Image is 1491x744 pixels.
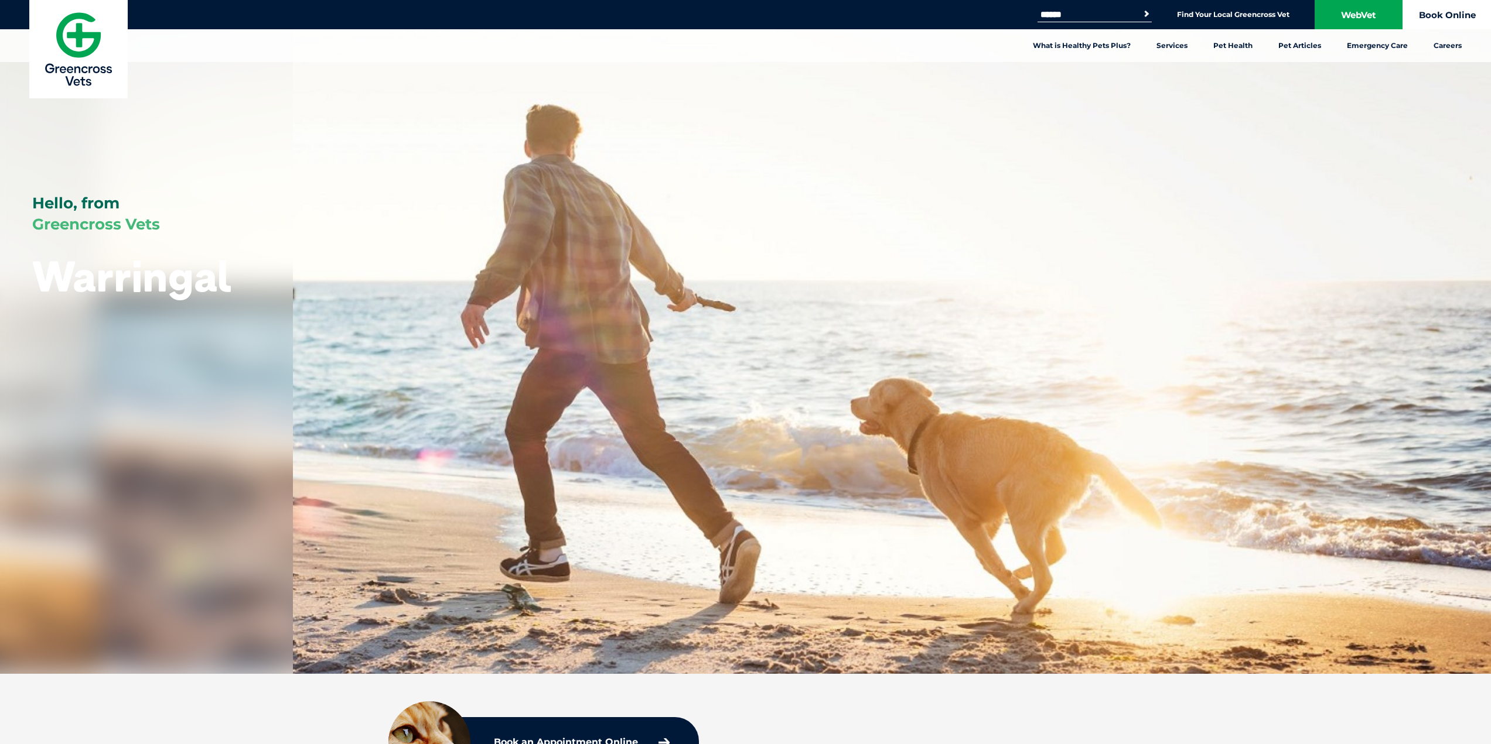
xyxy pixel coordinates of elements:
a: What is Healthy Pets Plus? [1020,29,1144,62]
a: Pet Health [1200,29,1265,62]
button: Search [1141,8,1152,20]
a: Careers [1421,29,1475,62]
span: Greencross Vets [32,215,160,234]
a: Emergency Care [1334,29,1421,62]
a: Services [1144,29,1200,62]
span: Hello, from [32,194,120,212]
a: Pet Articles [1265,29,1334,62]
a: Find Your Local Greencross Vet [1177,10,1289,19]
h1: Warringal [32,253,231,299]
